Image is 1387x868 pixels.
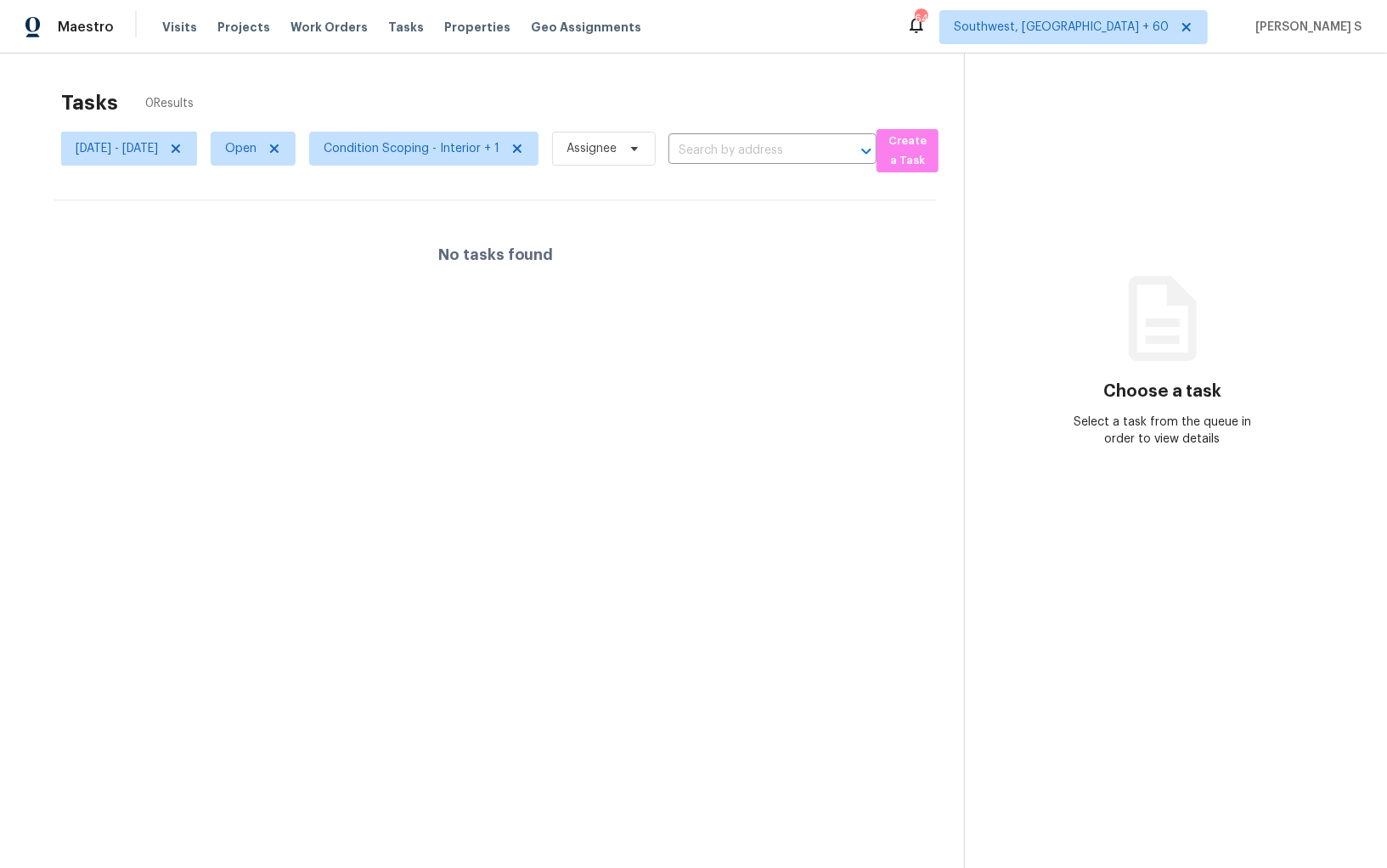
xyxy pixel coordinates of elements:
h4: No tasks found [438,246,554,263]
span: Work Orders [290,19,368,36]
input: Search by address [668,138,829,164]
span: Properties [444,19,510,36]
span: Create a Task [885,132,930,171]
span: Visits [162,19,197,36]
span: Tasks [388,21,424,33]
span: 0 Results [145,95,194,112]
div: Select a task from the queue in order to view details [1063,414,1260,448]
span: Geo Assignments [531,19,641,36]
span: Southwest, [GEOGRAPHIC_DATA] + 60 [954,19,1169,36]
button: Create a Task [877,129,939,172]
span: [DATE] - [DATE] [76,140,158,157]
span: [PERSON_NAME] S [1249,19,1362,36]
span: Open [225,140,257,157]
div: 643 [915,10,927,27]
span: Assignee [567,140,617,157]
h2: Tasks [61,94,118,111]
span: Projects [217,19,270,36]
span: Condition Scoping - Interior + 1 [324,140,499,157]
h3: Choose a task [1103,383,1221,400]
button: Open [854,139,878,163]
span: Maestro [58,19,114,36]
